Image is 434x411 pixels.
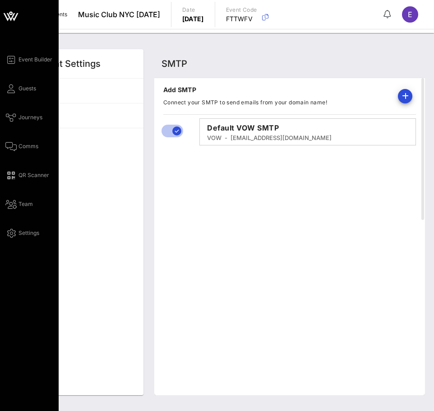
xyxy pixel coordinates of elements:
a: Event Builder [5,54,52,65]
span: Comms [18,142,38,150]
h4: Default VOW SMTP [200,122,416,133]
a: QR Scanner [5,170,49,181]
div: Event Settings [38,57,101,70]
a: Guests [5,83,36,94]
a: Settings [5,228,39,238]
div: E [402,6,418,23]
span: Journeys [18,113,42,121]
div: Fields [39,87,136,94]
span: - [225,134,227,141]
a: Tags [31,103,143,128]
span: Event Builder [18,56,52,64]
p: Event Code [226,5,257,14]
span: Guests [18,84,36,93]
a: Journeys [5,112,42,123]
span: SMTP [162,58,187,69]
span: QR Scanner [18,171,49,179]
a: SMTP [31,128,143,153]
a: Fields [31,78,143,103]
p: FTTWFV [226,14,257,23]
span: Music Club NYC [DATE] [78,9,160,20]
p: Connect your SMTP to send emails from your domain name! [163,98,327,107]
div: SMTP [39,136,136,144]
span: Team [18,200,33,208]
span: [EMAIL_ADDRESS][DOMAIN_NAME] [231,134,332,141]
span: E [408,10,412,19]
a: Team [5,199,33,210]
p: Add SMTP [163,85,327,94]
div: Tags [39,112,136,119]
span: VOW [207,134,222,141]
p: [DATE] [182,14,204,23]
span: Settings [18,229,39,237]
p: Date [182,5,204,14]
a: Comms [5,141,38,152]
